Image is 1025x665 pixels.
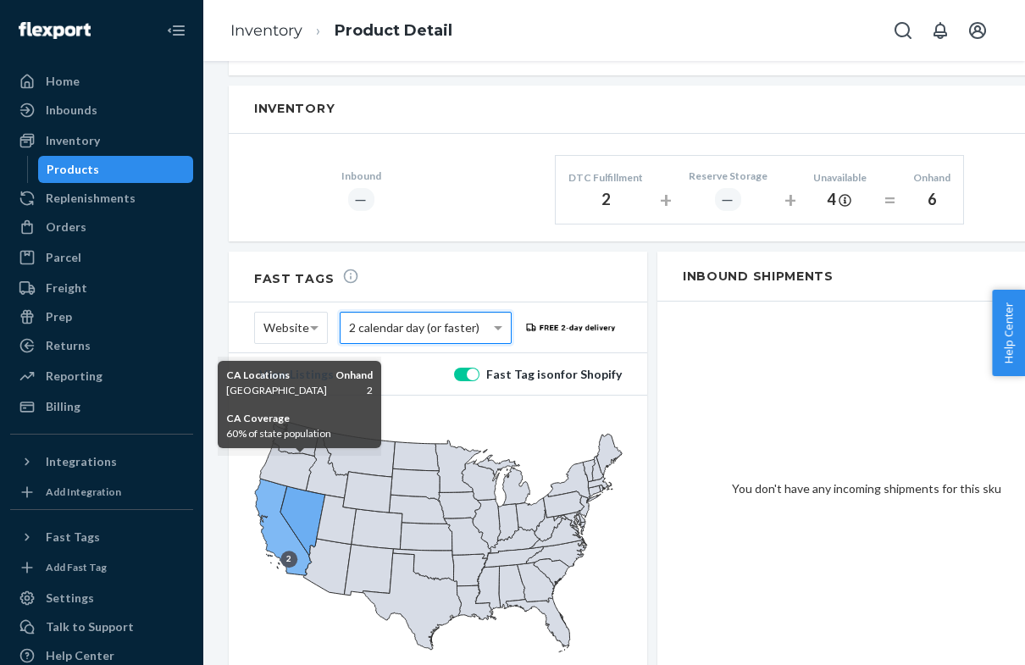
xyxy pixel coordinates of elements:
[10,524,193,551] button: Fast Tags
[226,426,373,441] td: 60% of state population
[10,363,193,390] a: Reporting
[46,398,80,415] div: Billing
[568,189,643,211] div: 2
[784,185,796,215] div: +
[46,102,97,119] div: Inbounds
[46,219,86,236] div: Orders
[10,557,193,578] a: Add Fast Tag
[923,14,957,47] button: Open notifications
[46,368,102,385] div: Reporting
[483,366,622,383] div: Fast Tag is on for Shopify
[10,127,193,154] a: Inventory
[10,613,193,640] a: Talk to Support
[46,618,134,635] div: Talk to Support
[10,97,193,124] a: Inbounds
[46,647,114,664] div: Help Center
[10,244,193,271] a: Parcel
[38,156,194,183] a: Products
[46,590,94,607] div: Settings
[913,189,950,211] div: 6
[813,189,867,211] div: 4
[217,6,466,56] ol: breadcrumbs
[689,169,767,183] div: Reserve Storage
[46,560,107,574] div: Add Fast Tag
[159,14,193,47] button: Close Navigation
[10,448,193,475] button: Integrations
[46,249,81,266] div: Parcel
[884,185,896,215] div: =
[913,170,950,185] div: Onhand
[10,393,193,420] a: Billing
[46,190,136,207] div: Replenishments
[226,368,327,383] th: CA Locations
[327,383,373,398] td: 2
[46,280,87,296] div: Freight
[10,185,193,212] a: Replenishments
[10,213,193,241] a: Orders
[46,453,117,470] div: Integrations
[46,529,100,546] div: Fast Tags
[10,585,193,612] a: Settings
[715,188,741,211] div: ―
[660,185,672,215] div: +
[230,21,302,40] a: Inventory
[46,485,121,499] div: Add Integration
[46,337,91,354] div: Returns
[348,188,374,211] div: ―
[568,170,643,185] div: DTC Fulfillment
[226,383,327,398] td: [GEOGRAPHIC_DATA]
[886,14,920,47] button: Open Search Box
[341,169,381,183] div: Inbound
[46,132,100,149] div: Inventory
[961,14,995,47] button: Open account menu
[47,161,99,178] div: Products
[349,313,479,342] span: 2 calendar day (or faster)
[46,308,72,325] div: Prep
[992,290,1025,376] button: Help Center
[10,482,193,502] a: Add Integration
[524,324,622,332] img: website-free-2-day.42dc4ba487417948de0f8f3533a3ad86.png
[10,303,193,330] a: Prep
[46,73,80,90] div: Home
[254,268,359,286] h2: Fast Tags
[263,313,309,342] span: Website
[813,170,867,185] div: Unavailable
[226,411,373,426] th: CA Coverage
[10,68,193,95] a: Home
[335,21,452,40] a: Product Detail
[19,22,91,39] img: Flexport logo
[10,332,193,359] a: Returns
[10,274,193,302] a: Freight
[327,368,373,383] th: Onhand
